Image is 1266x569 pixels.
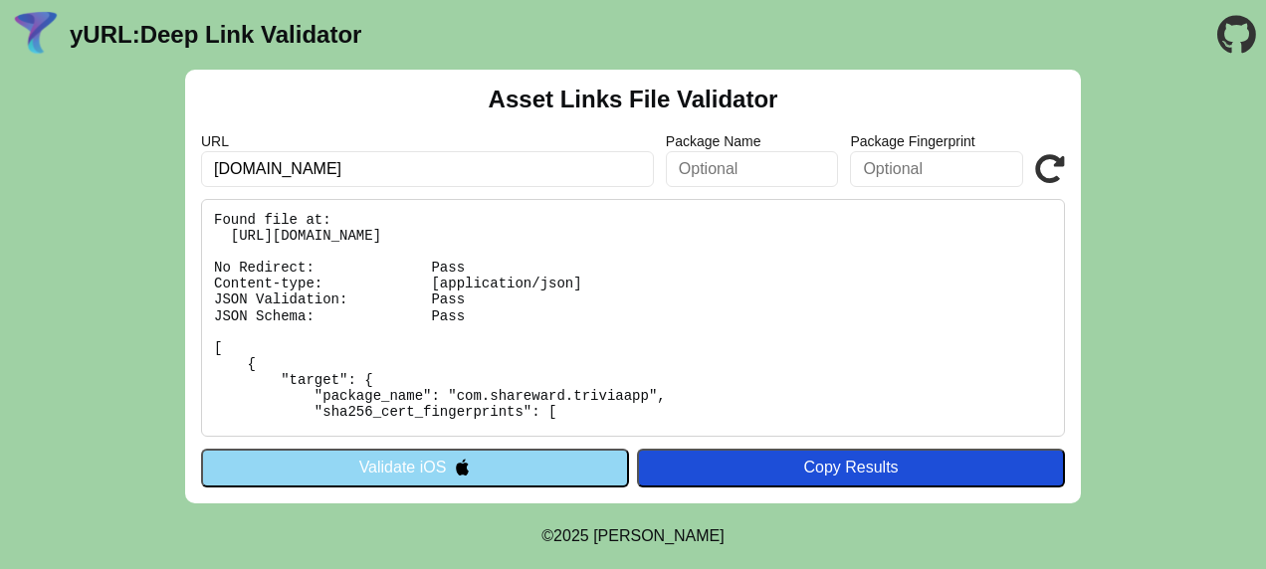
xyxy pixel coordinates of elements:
input: Required [201,151,654,187]
div: Copy Results [647,459,1055,476]
input: Optional [666,151,839,187]
label: URL [201,133,654,149]
footer: © [541,503,724,569]
a: Michael Ibragimchayev's Personal Site [593,527,725,544]
img: yURL Logo [10,9,62,61]
label: Package Fingerprint [850,133,1023,149]
h2: Asset Links File Validator [489,86,778,113]
pre: Found file at: [URL][DOMAIN_NAME] No Redirect: Pass Content-type: [application/json] JSON Validat... [201,199,1065,437]
img: appleIcon.svg [454,459,471,475]
label: Package Name [666,133,839,149]
a: yURL:Deep Link Validator [70,21,361,49]
button: Copy Results [637,449,1065,486]
input: Optional [850,151,1023,187]
button: Validate iOS [201,449,629,486]
span: 2025 [553,527,589,544]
